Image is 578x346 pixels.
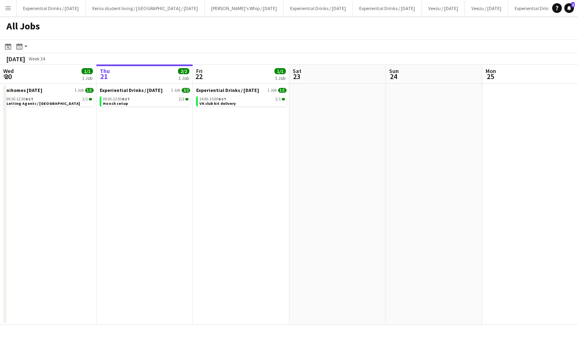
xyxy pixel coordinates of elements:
[17,0,86,16] button: Experiential Drinks / [DATE]
[6,97,34,101] span: 09:30-13:30
[353,0,422,16] button: Experiential Drinks / [DATE]
[75,88,84,93] span: 1 Job
[291,72,302,81] span: 23
[388,72,399,81] span: 24
[274,68,286,74] span: 1/1
[185,98,188,100] span: 2/2
[3,87,94,108] div: Unihomes [DATE]1 Job1/109:30-13:30BST1/1Letting Agents / [GEOGRAPHIC_DATA]
[6,55,25,63] div: [DATE]
[82,75,92,81] div: 1 Job
[3,87,94,93] a: Unihomes [DATE]1 Job1/1
[182,88,190,93] span: 2/2
[196,67,203,75] span: Fri
[196,87,287,93] a: Experiential Drinks / [DATE]1 Job1/1
[508,0,577,16] button: Experiential Drinks / [DATE]
[2,72,14,81] span: 20
[178,68,189,74] span: 2/2
[484,72,496,81] span: 25
[268,88,276,93] span: 1 Job
[465,0,508,16] button: Veezu / [DATE]
[571,2,575,7] span: 2
[6,101,80,106] span: Letting Agents / Nottingham
[85,88,94,93] span: 1/1
[6,96,92,106] a: 09:30-13:30BST1/1Letting Agents / [GEOGRAPHIC_DATA]
[100,67,110,75] span: Thu
[282,98,285,100] span: 1/1
[171,88,180,93] span: 1 Job
[486,67,496,75] span: Mon
[86,0,205,16] button: Xenia student living / [GEOGRAPHIC_DATA] / [DATE]
[98,72,110,81] span: 21
[196,87,259,93] span: Experiential Drinks / August 25
[284,0,353,16] button: Experiential Drinks / [DATE]
[122,96,130,102] span: BST
[3,87,42,93] span: Unihomes Aug 2025
[179,97,184,101] span: 2/2
[82,68,93,74] span: 1/1
[196,87,287,108] div: Experiential Drinks / [DATE]1 Job1/114:00-15:00BST1/1VK club kit delivery
[564,3,574,13] a: 2
[275,97,281,101] span: 1/1
[25,96,34,102] span: BST
[82,97,88,101] span: 1/1
[3,67,14,75] span: Wed
[199,101,236,106] span: VK club kit delivery
[199,97,226,101] span: 14:00-15:00
[205,0,284,16] button: [PERSON_NAME]'s Whip / [DATE]
[103,96,188,106] a: 09:00-12:00BST2/2Hooch setup
[293,67,302,75] span: Sat
[100,87,163,93] span: Experiential Drinks / August 25
[389,67,399,75] span: Sun
[89,98,92,100] span: 1/1
[199,96,285,106] a: 14:00-15:00BST1/1VK club kit delivery
[275,75,285,81] div: 1 Job
[103,97,130,101] span: 09:00-12:00
[100,87,190,108] div: Experiential Drinks / [DATE]1 Job2/209:00-12:00BST2/2Hooch setup
[100,87,190,93] a: Experiential Drinks / [DATE]1 Job2/2
[195,72,203,81] span: 22
[178,75,189,81] div: 1 Job
[218,96,226,102] span: BST
[103,101,128,106] span: Hooch setup
[278,88,287,93] span: 1/1
[27,56,47,62] span: Week 34
[422,0,465,16] button: Veezu / [DATE]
